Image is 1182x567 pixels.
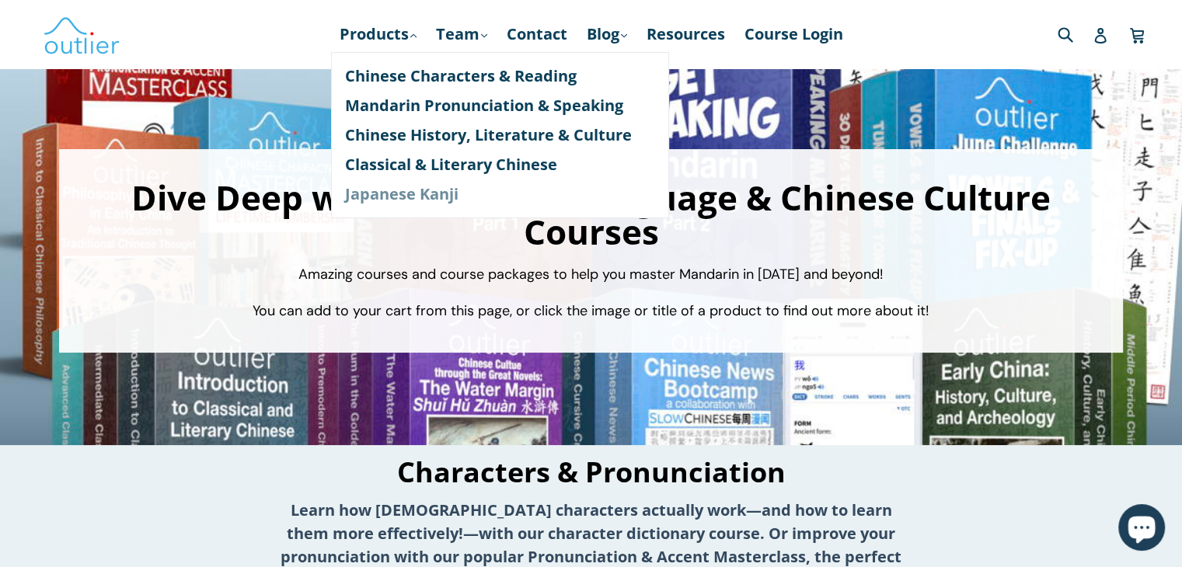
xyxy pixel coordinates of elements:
[639,20,733,48] a: Resources
[1114,504,1170,555] inbox-online-store-chat: Shopify online store chat
[43,12,120,57] img: Outlier Linguistics
[298,265,884,283] span: Amazing courses and course packages to help you master Mandarin in [DATE] and beyond!
[253,301,929,320] span: You can add to your cart from this page, or click the image or title of a product to find out mor...
[499,20,575,48] a: Contact
[579,20,635,48] a: Blog
[332,20,424,48] a: Products
[737,20,851,48] a: Course Login
[1054,18,1097,50] input: Search
[345,150,655,179] a: Classical & Literary Chinese
[345,91,655,120] a: Mandarin Pronunciation & Speaking
[345,120,655,150] a: Chinese History, Literature & Culture
[75,180,1107,249] h1: Dive Deep with Mandarin Language & Chinese Culture Courses
[428,20,495,48] a: Team
[345,61,655,91] a: Chinese Characters & Reading
[345,179,655,209] a: Japanese Kanji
